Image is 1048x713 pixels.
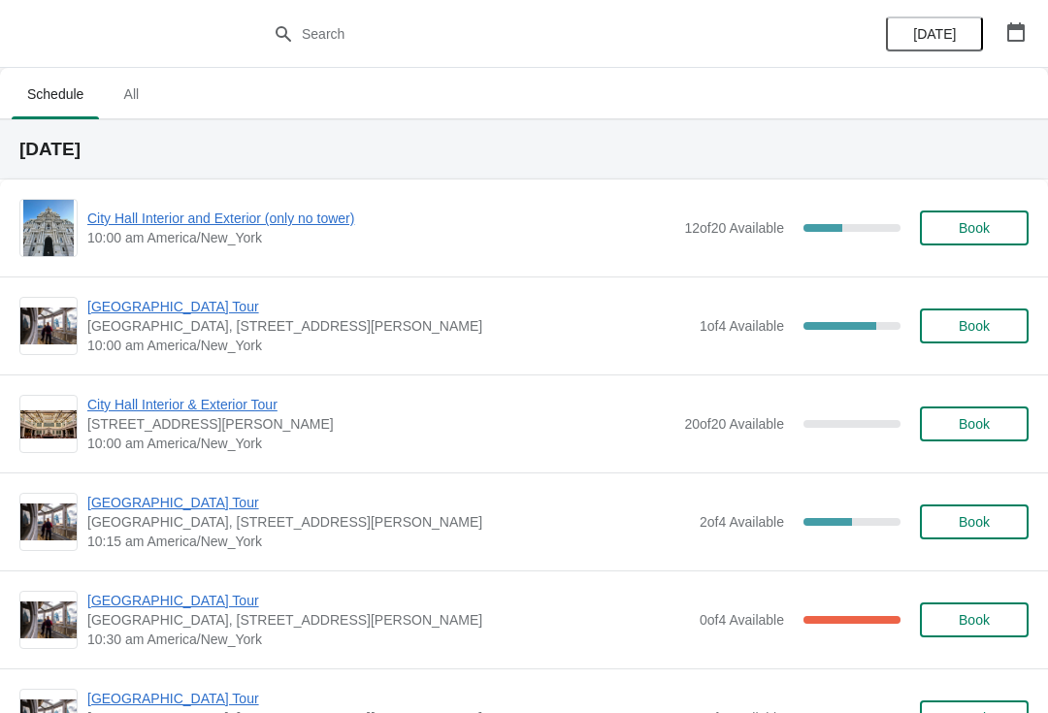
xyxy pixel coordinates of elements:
button: Book [920,602,1029,637]
span: 10:30 am America/New_York [87,630,690,649]
span: [GEOGRAPHIC_DATA], [STREET_ADDRESS][PERSON_NAME] [87,512,690,532]
h2: [DATE] [19,140,1029,159]
span: [GEOGRAPHIC_DATA] Tour [87,493,690,512]
span: 1 of 4 Available [700,318,784,334]
span: [DATE] [913,26,956,42]
span: Book [959,220,990,236]
span: [GEOGRAPHIC_DATA], [STREET_ADDRESS][PERSON_NAME] [87,316,690,336]
span: 0 of 4 Available [700,612,784,628]
img: City Hall Interior and Exterior (only no tower) | | 10:00 am America/New_York [23,200,75,256]
input: Search [301,16,786,51]
span: 12 of 20 Available [684,220,784,236]
span: [GEOGRAPHIC_DATA] Tour [87,297,690,316]
img: City Hall Tower Tour | City Hall Visitor Center, 1400 John F Kennedy Boulevard Suite 121, Philade... [20,503,77,541]
span: City Hall Interior & Exterior Tour [87,395,674,414]
button: [DATE] [886,16,983,51]
img: City Hall Tower Tour | City Hall Visitor Center, 1400 John F Kennedy Boulevard Suite 121, Philade... [20,308,77,345]
span: Schedule [12,77,99,112]
span: 10:00 am America/New_York [87,336,690,355]
button: Book [920,308,1029,343]
button: Book [920,406,1029,441]
span: 20 of 20 Available [684,416,784,432]
img: City Hall Interior & Exterior Tour | 1400 John F Kennedy Boulevard, Suite 121, Philadelphia, PA, ... [20,410,77,438]
span: 10:15 am America/New_York [87,532,690,551]
span: 2 of 4 Available [700,514,784,530]
span: All [107,77,155,112]
span: Book [959,612,990,628]
span: [GEOGRAPHIC_DATA] Tour [87,591,690,610]
span: Book [959,416,990,432]
button: Book [920,211,1029,245]
img: City Hall Tower Tour | City Hall Visitor Center, 1400 John F Kennedy Boulevard Suite 121, Philade... [20,601,77,639]
span: 10:00 am America/New_York [87,434,674,453]
span: City Hall Interior and Exterior (only no tower) [87,209,674,228]
span: [GEOGRAPHIC_DATA], [STREET_ADDRESS][PERSON_NAME] [87,610,690,630]
span: Book [959,318,990,334]
span: Book [959,514,990,530]
button: Book [920,504,1029,539]
span: [STREET_ADDRESS][PERSON_NAME] [87,414,674,434]
span: [GEOGRAPHIC_DATA] Tour [87,689,690,708]
span: 10:00 am America/New_York [87,228,674,247]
